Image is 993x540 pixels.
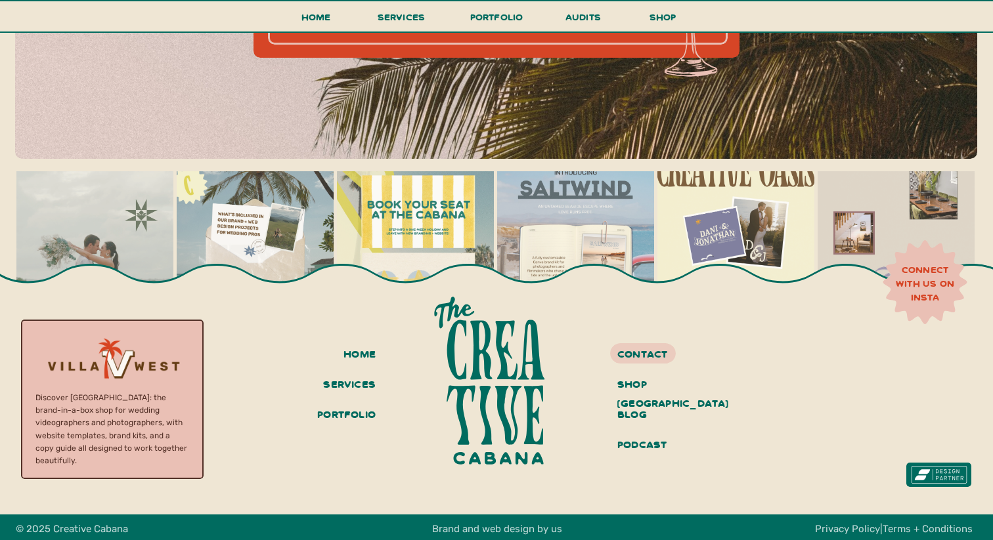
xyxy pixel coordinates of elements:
[296,9,336,33] a: Home
[631,9,694,31] a: shop
[497,171,654,328] img: Do you want branding that feels airy, organic & windswept, like a love story scribbled in a trave...
[617,404,716,426] a: blog
[35,392,189,459] p: Discover [GEOGRAPHIC_DATA]: the brand-in-a-box shop for wedding videographers and photographers, ...
[378,10,426,23] span: services
[617,434,716,457] a: podcast
[883,523,973,535] a: Terms + Conditions
[374,9,429,33] a: services
[810,521,977,535] h3: |
[617,344,716,362] a: contact
[617,374,716,396] a: shop [GEOGRAPHIC_DATA]
[563,9,603,31] a: audits
[466,9,527,33] a: portfolio
[657,171,814,328] img: SWIPE 👉🏻 if your bookings feel low or you’re not connecting with the right people, it might not b...
[177,171,334,328] img: what actually goes into our all-inclusive brand + web design projects for wedding pros? It’s so m...
[889,263,961,303] a: connect with us on insta
[337,171,494,328] img: now booking: creative direction, chilled drinks, and your best brand yet 🏖️ we’ve got 3 spots for...
[311,404,376,426] a: portfolio
[818,171,975,328] img: @briannamicheleinteriors work is all about creating spaces that feel artistic, lush, and full of ...
[815,523,880,535] a: Privacy Policy
[16,171,173,328] img: Grace + David, the husband-and-wife duo behind the lens, have a way of capturing weddings that fe...
[319,344,376,366] a: home
[387,521,606,535] h3: Brand and web design by us
[319,374,376,396] a: services
[16,521,169,535] h3: © 2025 Creative Cabana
